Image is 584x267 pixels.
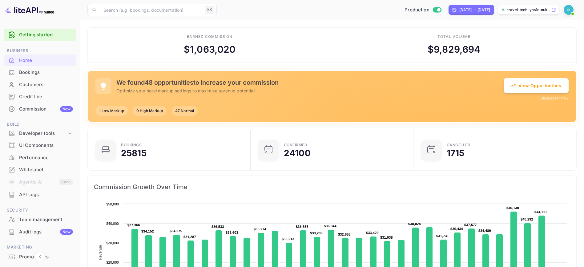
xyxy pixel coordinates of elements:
[19,130,67,137] div: Developer tools
[226,231,238,234] text: $33,603
[141,229,154,233] text: $34,152
[4,226,76,237] a: Audit logsNew
[4,55,76,66] a: Home
[4,189,76,201] div: API Logs
[133,108,167,114] span: 0 High Markup
[19,154,73,161] div: Performance
[19,31,73,38] a: Getting started
[4,67,76,78] a: Bookings
[4,121,76,128] span: Build
[4,164,76,175] a: Whitelabel
[296,225,308,229] text: $36,555
[4,47,76,54] span: Business
[4,103,76,115] div: CommissionNew
[4,214,76,225] a: Team management
[121,149,147,157] div: 25815
[402,6,444,14] div: Switch to Sandbox mode
[116,87,504,94] p: Optimize your hotel markup settings to maximize revenue potential
[4,103,76,115] a: CommissionNew
[4,226,76,238] div: Audit logsNew
[205,6,214,14] div: ⌘K
[380,236,393,239] text: $31,038
[60,106,73,112] div: New
[4,91,76,103] div: Credit line
[19,106,73,113] div: Commission
[254,227,267,231] text: $35,274
[459,7,490,13] div: [DATE] — [DATE]
[19,81,73,88] div: Customers
[405,6,429,14] span: Production
[450,227,463,231] text: $35,434
[564,5,574,15] img: Revolut
[4,251,76,262] a: Promo codes
[284,143,308,147] div: Confirmed
[171,108,198,114] span: 47 Normal
[4,189,76,200] a: API Logs
[324,224,337,228] text: $36,944
[100,4,203,16] input: Search (e.g. bookings, documentation)
[106,261,119,264] text: $20,000
[4,244,76,251] span: Marketing
[4,29,76,41] div: Getting started
[4,152,76,163] a: Performance
[504,78,569,93] button: View Opportunities
[19,229,73,236] div: Audit logs
[5,5,54,15] img: LiteAPI logo
[338,233,351,236] text: $32,658
[437,34,470,39] div: Total volume
[127,223,140,227] text: $37,366
[211,225,224,229] text: $36,533
[447,149,465,157] div: 1715
[106,222,119,225] text: $40,000
[4,164,76,176] div: Whitelabel
[19,166,73,173] div: Whitelabel
[98,245,103,260] text: Revenue
[19,191,73,198] div: API Logs
[34,251,46,262] button: Collapse navigation
[4,214,76,226] div: Team management
[436,234,449,238] text: $31,731
[4,207,76,214] span: Security
[19,93,73,100] div: Credit line
[60,229,73,235] div: New
[534,210,547,214] text: $44,111
[408,222,421,226] text: $38,024
[187,34,232,39] div: Earned commission
[540,95,569,101] button: Dismiss for now
[310,231,323,235] text: $33,206
[95,108,128,114] span: 1 Low Markup
[4,79,76,91] div: Customers
[366,231,379,235] text: $33,429
[116,79,504,86] h5: We found 48 opportunities to increase your commission
[94,182,570,192] span: Commission Growth Over Time
[106,241,119,245] text: $30,000
[284,149,311,157] div: 24100
[4,128,76,139] div: Developer tools
[521,217,533,221] text: $40,292
[464,223,477,227] text: $37,577
[106,202,119,206] text: $50,000
[4,140,76,151] a: UI Components
[19,57,73,64] div: Home
[19,216,73,223] div: Team management
[282,237,294,241] text: $30,213
[183,235,196,239] text: $31,287
[184,42,236,56] div: $ 1,063,020
[447,143,471,147] div: CANCELLED
[19,142,73,149] div: UI Components
[4,79,76,90] a: Customers
[428,42,481,56] div: $ 9,829,694
[4,91,76,102] a: Credit line
[507,7,550,13] p: travel-tech-yas1c.nuit...
[506,206,519,210] text: $46,130
[19,253,73,261] div: Promo codes
[121,143,142,147] div: Bookings
[170,229,182,233] text: $34,275
[4,251,76,263] div: Promo codes
[19,69,73,76] div: Bookings
[4,152,76,164] div: Performance
[478,229,491,233] text: $34,489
